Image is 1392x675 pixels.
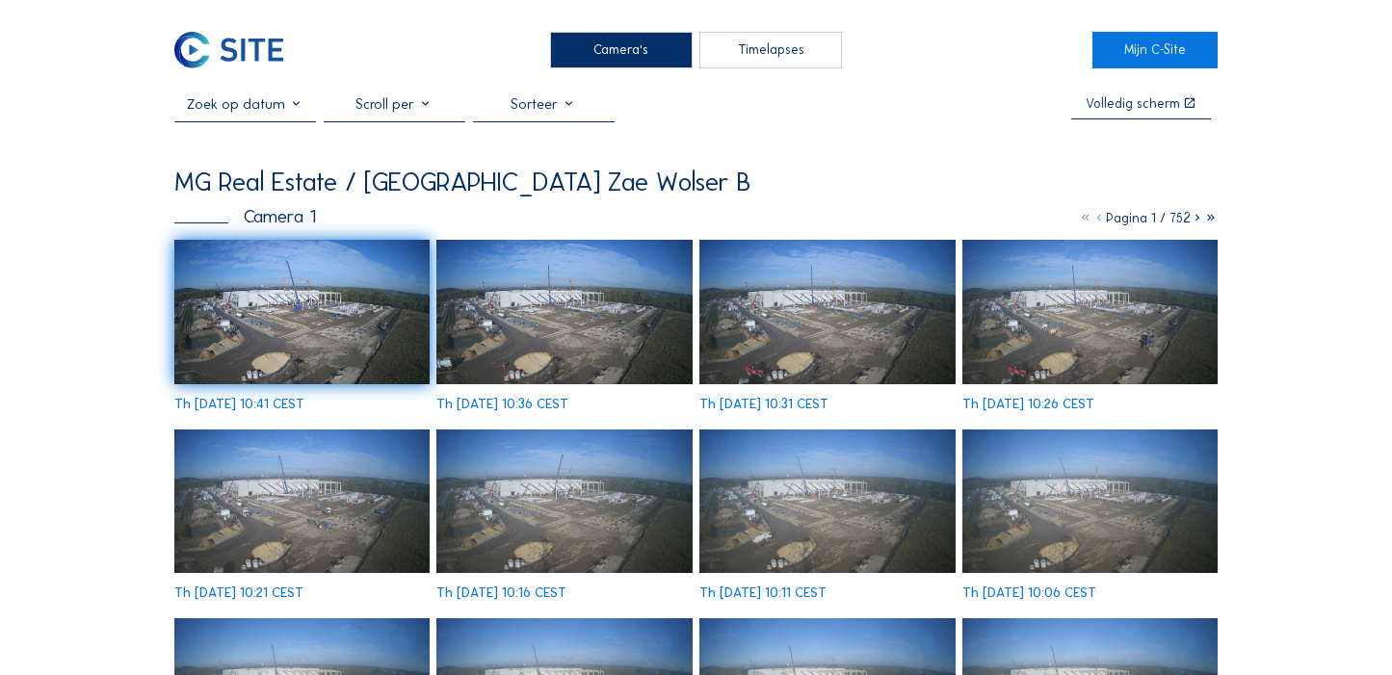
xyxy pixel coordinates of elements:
div: Camera 1 [174,207,316,225]
div: Th [DATE] 10:16 CEST [436,586,566,600]
div: Th [DATE] 10:31 CEST [699,398,828,411]
img: image_53553181 [436,429,692,573]
img: image_53552933 [962,429,1218,573]
div: Th [DATE] 10:26 CEST [962,398,1094,411]
div: MG Real Estate / [GEOGRAPHIC_DATA] Zae Wolser B [174,169,750,195]
div: Th [DATE] 10:11 CEST [699,586,827,600]
img: image_53553651 [699,240,955,383]
img: image_53553045 [699,429,955,573]
img: image_53553758 [436,240,692,383]
a: Mijn C-Site [1092,32,1218,68]
div: Th [DATE] 10:41 CEST [174,398,304,411]
span: Pagina 1 / 752 [1106,210,1191,226]
div: Timelapses [699,32,841,68]
div: Th [DATE] 10:06 CEST [962,586,1096,600]
a: C-SITE Logo [174,32,300,68]
div: Volledig scherm [1086,97,1180,111]
img: image_53553473 [962,240,1218,383]
input: Zoek op datum 󰅀 [174,95,316,113]
img: C-SITE Logo [174,32,283,68]
div: Th [DATE] 10:36 CEST [436,398,568,411]
img: image_53553356 [174,429,430,573]
img: image_53553916 [174,240,430,383]
div: Th [DATE] 10:21 CEST [174,586,303,600]
div: Camera's [550,32,692,68]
